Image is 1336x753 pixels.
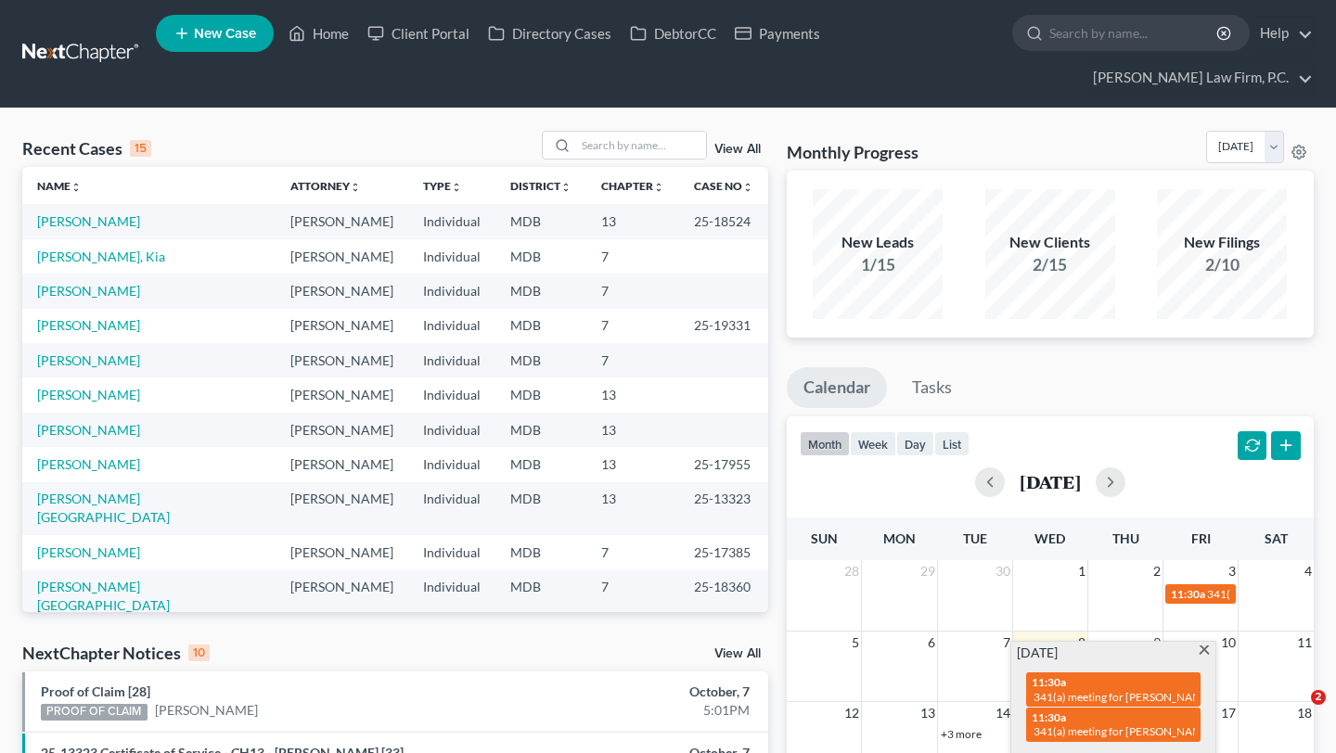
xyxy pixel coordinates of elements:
a: [PERSON_NAME] [37,422,140,438]
td: 7 [586,309,679,343]
td: Individual [408,413,495,447]
td: Individual [408,204,495,238]
td: 13 [586,413,679,447]
span: Mon [883,530,916,546]
span: 17 [1219,702,1238,724]
input: Search by name... [576,132,706,159]
a: Districtunfold_more [510,179,572,193]
a: Help [1251,17,1313,50]
td: MDB [495,239,586,274]
td: [PERSON_NAME] [276,447,408,481]
span: Tue [963,530,987,546]
a: [PERSON_NAME] [37,387,140,402]
div: October, 7 [525,683,749,701]
td: Individual [408,535,495,569]
span: Fri [1191,530,1211,546]
span: 10 [1219,632,1238,654]
td: MDB [495,570,586,623]
td: [PERSON_NAME] [276,204,408,238]
div: New Filings [1157,232,1287,253]
td: MDB [495,204,586,238]
td: [PERSON_NAME] [276,482,408,535]
div: PROOF OF CLAIM [41,704,148,721]
span: 8 [1076,632,1087,654]
a: [PERSON_NAME] [37,317,140,333]
div: 5:01PM [525,701,749,720]
h3: Monthly Progress [787,141,918,163]
div: New Leads [813,232,943,253]
span: 6 [926,632,937,654]
td: [PERSON_NAME] [276,413,408,447]
span: 4 [1303,560,1314,582]
button: list [934,431,970,456]
input: Search by name... [1049,16,1219,50]
span: 11:30a [1032,675,1066,689]
span: 9 [1151,632,1163,654]
i: unfold_more [71,182,82,193]
a: [PERSON_NAME], Kia [37,249,165,264]
i: unfold_more [350,182,361,193]
td: Individual [408,482,495,535]
td: [PERSON_NAME] [276,570,408,623]
td: 7 [586,274,679,308]
div: NextChapter Notices [22,642,210,664]
a: [PERSON_NAME] [37,283,140,299]
iframe: Intercom live chat [1273,690,1317,734]
a: View All [714,647,761,660]
td: MDB [495,413,586,447]
span: 2 [1311,690,1326,705]
span: [DATE] [1017,644,1058,662]
i: unfold_more [560,182,572,193]
a: [PERSON_NAME][GEOGRAPHIC_DATA] [37,579,170,613]
div: 10 [188,645,210,661]
i: unfold_more [451,182,462,193]
a: Proof of Claim [28] [41,683,150,699]
span: 13 [918,702,937,724]
a: Directory Cases [479,17,621,50]
span: 2 [1151,560,1163,582]
td: Individual [408,274,495,308]
td: 7 [586,570,679,623]
td: 25-13323 [679,482,768,535]
button: month [800,431,850,456]
span: 11:30a [1171,587,1205,601]
span: 11 [1295,632,1314,654]
div: New Clients [985,232,1115,253]
td: 25-18524 [679,204,768,238]
div: Recent Cases [22,137,151,160]
a: Nameunfold_more [37,179,82,193]
td: [PERSON_NAME] [276,239,408,274]
a: [PERSON_NAME] [37,544,140,560]
div: 2/15 [985,253,1115,276]
span: Wed [1034,530,1065,546]
td: MDB [495,447,586,481]
span: Thu [1112,530,1139,546]
button: week [850,431,896,456]
span: 28 [842,560,861,582]
div: 1/15 [813,253,943,276]
span: 3 [1227,560,1238,582]
a: [PERSON_NAME] [37,456,140,472]
a: [PERSON_NAME] [37,213,140,229]
td: 13 [586,482,679,535]
span: 14 [994,702,1012,724]
a: DebtorCC [621,17,726,50]
a: Chapterunfold_more [601,179,664,193]
div: 2/10 [1157,253,1287,276]
td: 13 [586,447,679,481]
h2: [DATE] [1020,472,1081,491]
td: Individual [408,309,495,343]
td: Individual [408,447,495,481]
td: [PERSON_NAME] [276,309,408,343]
td: Individual [408,570,495,623]
td: [PERSON_NAME] [276,377,408,412]
td: 13 [586,204,679,238]
td: 25-18360 [679,570,768,623]
td: 7 [586,239,679,274]
span: 12 [842,702,861,724]
i: unfold_more [742,182,753,193]
td: 25-19331 [679,309,768,343]
td: MDB [495,274,586,308]
a: +3 more [941,727,982,741]
td: MDB [495,377,586,412]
